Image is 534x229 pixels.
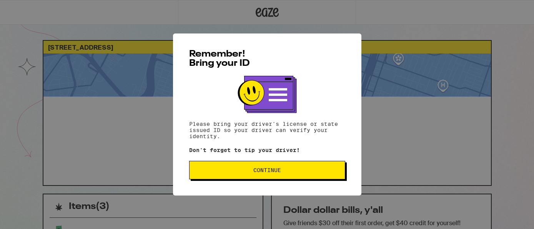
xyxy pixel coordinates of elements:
[253,167,281,173] span: Continue
[189,147,345,153] p: Don't forget to tip your driver!
[189,121,345,139] p: Please bring your driver's license or state issued ID so your driver can verify your identity.
[189,50,250,68] span: Remember! Bring your ID
[485,206,526,225] iframe: Opens a widget where you can find more information
[189,161,345,179] button: Continue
